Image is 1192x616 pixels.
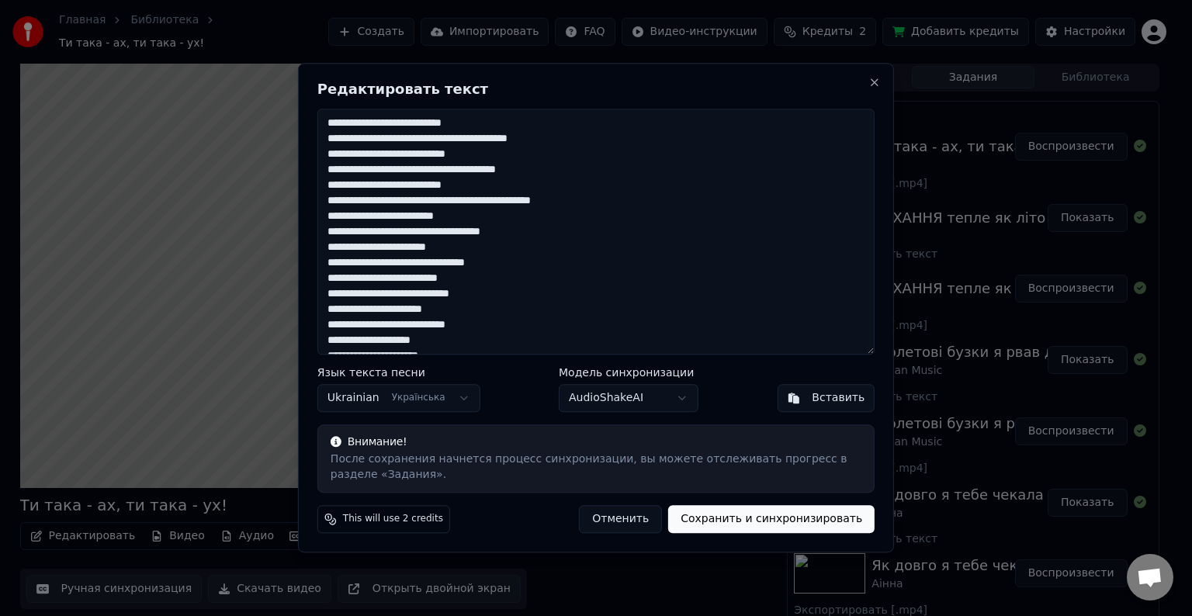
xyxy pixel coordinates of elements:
[317,82,875,96] h2: Редактировать текст
[317,368,480,379] label: Язык текста песни
[812,391,865,407] div: Вставить
[331,435,861,451] div: Внимание!
[579,506,662,534] button: Отменить
[331,452,861,483] div: После сохранения начнется процесс синхронизации, вы можете отслеживать прогресс в разделе «Задания».
[559,368,698,379] label: Модель синхронизации
[668,506,875,534] button: Сохранить и синхронизировать
[343,514,443,526] span: This will use 2 credits
[777,385,875,413] button: Вставить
